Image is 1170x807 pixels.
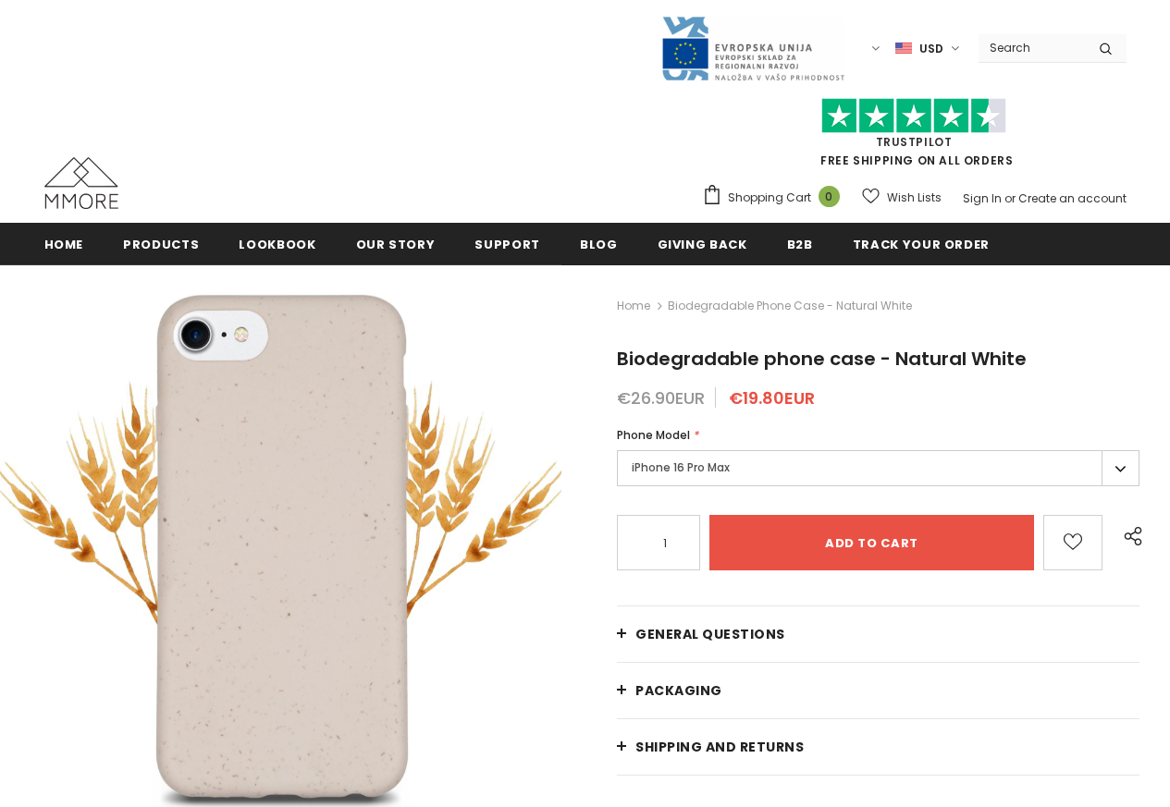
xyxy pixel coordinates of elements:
[702,184,849,212] a: Shopping Cart 0
[668,295,912,317] span: Biodegradable phone case - Natural White
[580,236,618,253] span: Blog
[123,236,199,253] span: Products
[617,663,1139,718] a: PACKAGING
[617,719,1139,775] a: Shipping and returns
[617,606,1139,662] a: General Questions
[709,515,1034,570] input: Add to cart
[617,295,650,317] a: Home
[728,189,811,207] span: Shopping Cart
[1004,190,1016,206] span: or
[963,190,1002,206] a: Sign In
[635,625,785,643] span: General Questions
[44,236,84,253] span: Home
[635,681,722,700] span: PACKAGING
[787,236,813,253] span: B2B
[474,236,540,253] span: support
[853,223,990,264] a: Track your order
[702,106,1127,168] span: FREE SHIPPING ON ALL ORDERS
[658,223,747,264] a: Giving back
[617,386,705,410] span: €26.90EUR
[635,738,804,756] span: Shipping and returns
[853,236,990,253] span: Track your order
[44,157,118,209] img: MMORE Cases
[617,346,1027,372] span: Biodegradable phone case - Natural White
[862,181,942,214] a: Wish Lists
[660,15,845,82] img: Javni Razpis
[787,223,813,264] a: B2B
[123,223,199,264] a: Products
[660,40,845,55] a: Javni Razpis
[239,236,315,253] span: Lookbook
[979,34,1085,61] input: Search Site
[44,223,84,264] a: Home
[617,427,690,443] span: Phone Model
[1018,190,1127,206] a: Create an account
[356,236,436,253] span: Our Story
[474,223,540,264] a: support
[729,386,815,410] span: €19.80EUR
[821,98,1006,134] img: Trust Pilot Stars
[876,134,953,150] a: Trustpilot
[887,189,942,207] span: Wish Lists
[658,236,747,253] span: Giving back
[617,450,1139,486] label: iPhone 16 Pro Max
[356,223,436,264] a: Our Story
[819,186,840,207] span: 0
[895,41,912,56] img: USD
[580,223,618,264] a: Blog
[239,223,315,264] a: Lookbook
[919,40,943,58] span: USD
